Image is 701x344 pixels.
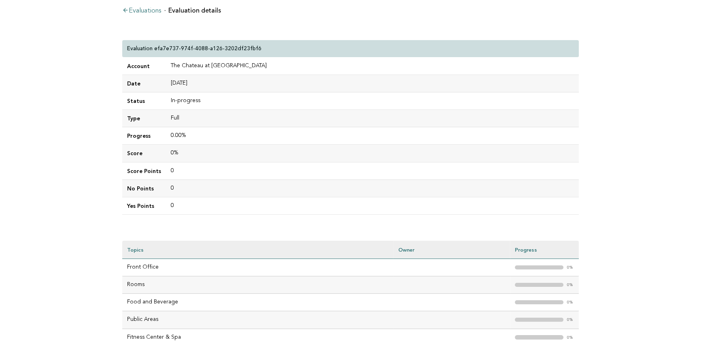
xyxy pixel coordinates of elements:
[567,318,574,322] em: 0%
[122,294,393,311] td: Food and Beverage
[122,311,393,329] td: Public Areas
[510,241,579,259] th: Progress
[567,335,574,340] em: 0%
[122,241,393,259] th: Topics
[393,241,510,259] th: Owner
[567,300,574,305] em: 0%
